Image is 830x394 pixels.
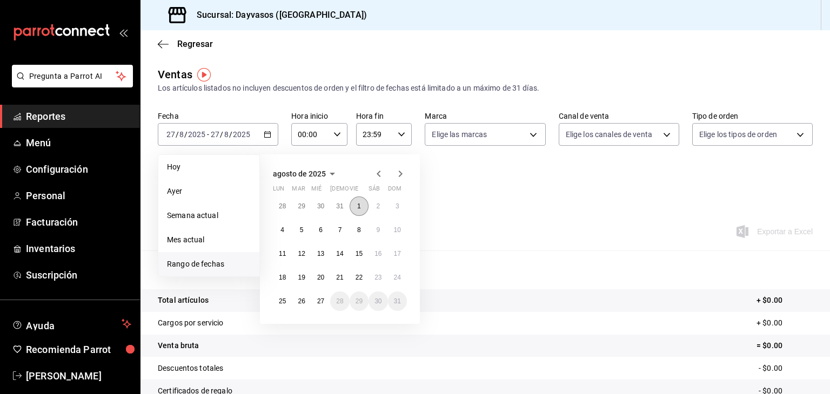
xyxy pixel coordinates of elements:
button: 31 de agosto de 2025 [388,291,407,311]
img: Tooltip marker [197,68,211,81]
abbr: lunes [273,185,284,196]
span: Semana actual [167,210,251,221]
p: = $0.00 [757,340,813,351]
span: Pregunta a Parrot AI [29,71,116,82]
label: Hora inicio [291,112,347,120]
abbr: 14 de agosto de 2025 [336,250,343,257]
button: 18 de agosto de 2025 [273,268,292,287]
input: -- [210,130,220,139]
p: - $0.00 [759,363,813,374]
button: 17 de agosto de 2025 [388,244,407,263]
button: 23 de agosto de 2025 [369,268,387,287]
span: / [229,130,232,139]
span: Mes actual [167,234,251,246]
abbr: 4 de agosto de 2025 [280,226,284,234]
button: 7 de agosto de 2025 [330,220,349,240]
span: Ayuda [26,317,117,330]
button: 30 de agosto de 2025 [369,291,387,311]
abbr: 9 de agosto de 2025 [376,226,380,234]
abbr: 6 de agosto de 2025 [319,226,323,234]
abbr: 31 de agosto de 2025 [394,297,401,305]
button: 1 de agosto de 2025 [350,196,369,216]
abbr: 13 de agosto de 2025 [317,250,324,257]
span: agosto de 2025 [273,169,326,178]
abbr: 8 de agosto de 2025 [357,226,361,234]
p: + $0.00 [757,295,813,306]
abbr: 29 de agosto de 2025 [356,297,363,305]
button: 30 de julio de 2025 [311,196,330,216]
span: Elige los tipos de orden [699,129,777,140]
abbr: 28 de agosto de 2025 [336,297,343,305]
span: Hoy [167,161,251,173]
button: 27 de agosto de 2025 [311,291,330,311]
abbr: 31 de julio de 2025 [336,202,343,210]
span: Rango de fechas [167,259,251,270]
abbr: jueves [330,185,394,196]
button: 29 de agosto de 2025 [350,291,369,311]
abbr: viernes [350,185,358,196]
button: 5 de agosto de 2025 [292,220,311,240]
input: -- [224,130,229,139]
button: 25 de agosto de 2025 [273,291,292,311]
span: / [220,130,223,139]
abbr: sábado [369,185,380,196]
input: -- [166,130,176,139]
abbr: 17 de agosto de 2025 [394,250,401,257]
h3: Sucursal: Dayvasos ([GEOGRAPHIC_DATA]) [188,9,367,22]
div: Los artículos listados no incluyen descuentos de orden y el filtro de fechas está limitado a un m... [158,83,813,94]
button: 19 de agosto de 2025 [292,268,311,287]
button: open_drawer_menu [119,28,128,37]
label: Fecha [158,112,278,120]
span: - [207,130,209,139]
abbr: 20 de agosto de 2025 [317,274,324,281]
button: 11 de agosto de 2025 [273,244,292,263]
abbr: 27 de agosto de 2025 [317,297,324,305]
button: 22 de agosto de 2025 [350,268,369,287]
abbr: 26 de agosto de 2025 [298,297,305,305]
label: Hora fin [356,112,412,120]
abbr: 12 de agosto de 2025 [298,250,305,257]
span: Facturación [26,215,131,229]
abbr: 29 de julio de 2025 [298,202,305,210]
p: Total artículos [158,295,209,306]
span: Configuración [26,162,131,176]
button: 20 de agosto de 2025 [311,268,330,287]
abbr: miércoles [311,185,322,196]
button: 2 de agosto de 2025 [369,196,387,216]
abbr: martes [292,185,305,196]
abbr: 30 de agosto de 2025 [374,297,381,305]
input: ---- [188,130,206,139]
label: Marca [425,112,545,120]
p: Cargos por servicio [158,317,224,329]
button: 13 de agosto de 2025 [311,244,330,263]
label: Canal de venta [559,112,679,120]
button: agosto de 2025 [273,167,339,180]
button: 28 de julio de 2025 [273,196,292,216]
abbr: 21 de agosto de 2025 [336,274,343,281]
div: Ventas [158,66,192,83]
abbr: 2 de agosto de 2025 [376,202,380,210]
button: 15 de agosto de 2025 [350,244,369,263]
input: -- [179,130,184,139]
span: / [184,130,188,139]
abbr: 25 de agosto de 2025 [279,297,286,305]
abbr: 5 de agosto de 2025 [300,226,304,234]
abbr: domingo [388,185,401,196]
label: Tipo de orden [692,112,813,120]
abbr: 30 de julio de 2025 [317,202,324,210]
button: 4 de agosto de 2025 [273,220,292,240]
button: 3 de agosto de 2025 [388,196,407,216]
button: 31 de julio de 2025 [330,196,349,216]
button: 12 de agosto de 2025 [292,244,311,263]
button: 26 de agosto de 2025 [292,291,311,311]
a: Pregunta a Parrot AI [8,78,133,90]
span: Menú [26,135,131,150]
abbr: 16 de agosto de 2025 [374,250,381,257]
span: [PERSON_NAME] [26,369,131,383]
span: Suscripción [26,268,131,282]
p: Resumen [158,263,813,276]
button: 24 de agosto de 2025 [388,268,407,287]
abbr: 22 de agosto de 2025 [356,274,363,281]
button: 14 de agosto de 2025 [330,244,349,263]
